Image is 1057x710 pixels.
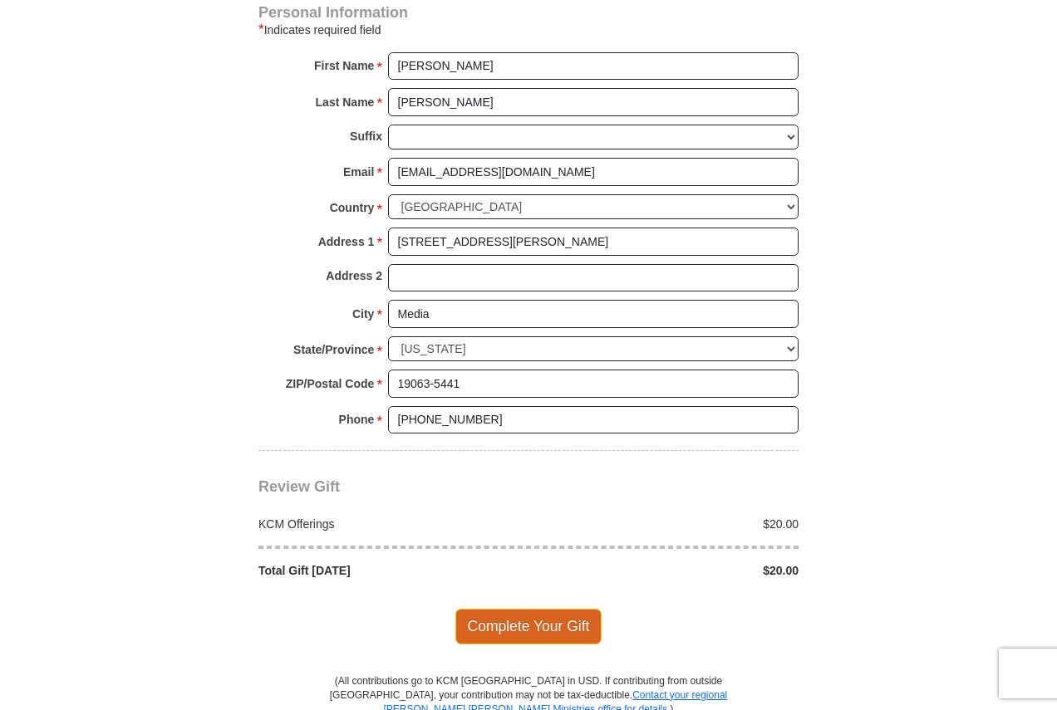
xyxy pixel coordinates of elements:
strong: State/Province [293,338,374,361]
strong: Address 2 [326,264,382,287]
strong: Suffix [350,125,382,148]
div: Total Gift [DATE] [250,562,529,579]
div: $20.00 [528,562,808,579]
h4: Personal Information [258,6,799,19]
strong: Email [343,160,374,184]
strong: First Name [314,54,374,77]
strong: City [352,302,374,326]
strong: Last Name [316,91,375,114]
div: KCM Offerings [250,516,529,532]
div: Indicates required field [258,20,799,40]
strong: Phone [339,408,375,431]
strong: Country [330,196,375,219]
strong: Address 1 [318,230,375,253]
div: $20.00 [528,516,808,532]
strong: ZIP/Postal Code [286,372,375,395]
span: Complete Your Gift [455,609,602,644]
span: Review Gift [258,478,340,495]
